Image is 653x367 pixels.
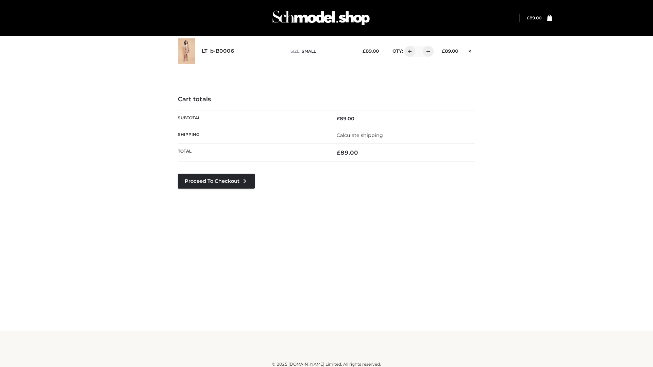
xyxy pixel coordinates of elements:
a: £89.00 [527,15,541,20]
a: Calculate shipping [337,132,383,138]
bdi: 89.00 [363,48,379,54]
bdi: 89.00 [527,15,541,20]
a: Remove this item [465,46,475,55]
span: SMALL [302,49,316,54]
span: £ [363,48,366,54]
a: LT_b-B0006 [202,48,234,54]
h4: Cart totals [178,96,475,103]
th: Subtotal [178,110,326,127]
span: £ [337,116,340,122]
th: Total [178,144,326,162]
p: size : [290,48,352,54]
span: £ [337,149,340,156]
span: £ [527,15,530,20]
bdi: 89.00 [337,116,354,122]
div: QTY: [386,46,431,57]
bdi: 89.00 [337,149,358,156]
a: Proceed to Checkout [178,174,255,189]
span: £ [442,48,445,54]
th: Shipping [178,127,326,143]
bdi: 89.00 [442,48,458,54]
img: Schmodel Admin 964 [270,4,372,31]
